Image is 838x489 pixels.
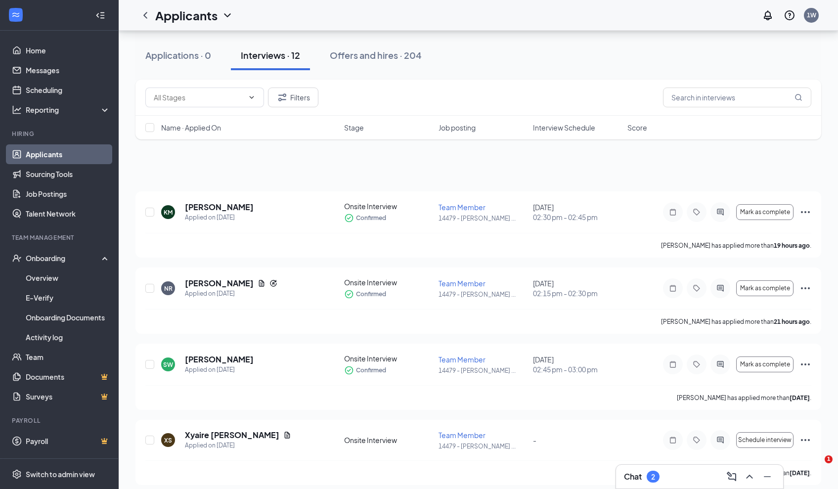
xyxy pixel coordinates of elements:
span: Confirmed [356,289,386,299]
a: PayrollCrown [26,431,110,451]
svg: ChevronDown [221,9,233,21]
svg: ActiveChat [714,436,726,444]
b: [DATE] [790,394,810,401]
svg: UserCheck [12,253,22,263]
svg: ChevronLeft [139,9,151,21]
svg: ActiveChat [714,360,726,368]
a: Applicants [26,144,110,164]
a: Onboarding Documents [26,308,110,327]
div: Applications · 0 [145,49,211,61]
svg: CheckmarkCircle [344,289,354,299]
h5: [PERSON_NAME] [185,354,254,365]
div: Offers and hires · 204 [330,49,422,61]
svg: ChevronDown [248,93,256,101]
div: Onsite Interview [344,201,433,211]
svg: Collapse [95,10,105,20]
svg: Tag [691,208,703,216]
div: Applied on [DATE] [185,213,254,222]
div: Onboarding [26,253,102,263]
div: Team Management [12,233,108,242]
span: Mark as complete [740,361,790,368]
div: Onsite Interview [344,435,433,445]
svg: Document [258,279,265,287]
span: Score [627,123,647,133]
svg: Ellipses [799,434,811,446]
svg: QuestionInfo [784,9,795,21]
div: [DATE] [533,202,621,222]
div: Interviews · 12 [241,49,300,61]
svg: Document [283,431,291,439]
svg: ActiveChat [714,208,726,216]
button: ChevronUp [742,469,757,485]
span: Mark as complete [740,285,790,292]
a: Scheduling [26,80,110,100]
p: 14479 - [PERSON_NAME] ... [439,290,527,299]
div: [DATE] [533,278,621,298]
button: Mark as complete [736,204,794,220]
div: SW [163,360,173,369]
a: Overview [26,268,110,288]
span: Confirmed [356,365,386,375]
div: Switch to admin view [26,469,95,479]
span: Job posting [439,123,476,133]
div: XS [164,436,172,445]
a: E-Verify [26,288,110,308]
div: Reporting [26,105,111,115]
span: Team Member [439,279,485,288]
p: [PERSON_NAME] has applied more than . [661,317,811,326]
svg: Note [667,208,679,216]
button: Mark as complete [736,280,794,296]
svg: Tag [691,436,703,444]
svg: Note [667,360,679,368]
p: [PERSON_NAME] has applied more than . [661,241,811,250]
a: SurveysCrown [26,387,110,406]
p: 14479 - [PERSON_NAME] ... [439,214,527,222]
svg: Note [667,284,679,292]
input: Search in interviews [663,88,811,107]
svg: ActiveChat [714,284,726,292]
svg: ChevronUp [744,471,755,483]
span: 02:30 pm - 02:45 pm [533,212,621,222]
span: Name · Applied On [161,123,221,133]
span: Schedule interview [738,437,792,444]
svg: Notifications [762,9,774,21]
input: All Stages [154,92,244,103]
svg: MagnifyingGlass [794,93,802,101]
span: 1 [825,455,833,463]
svg: WorkstreamLogo [11,10,21,20]
svg: Tag [691,360,703,368]
div: [DATE] [533,355,621,374]
svg: Note [667,436,679,444]
div: Onsite Interview [344,354,433,363]
span: 02:45 pm - 03:00 pm [533,364,621,374]
svg: Ellipses [799,358,811,370]
b: [DATE] [790,469,810,477]
p: 14479 - [PERSON_NAME] ... [439,366,527,375]
div: Onsite Interview [344,277,433,287]
div: Applied on [DATE] [185,289,277,299]
button: ComposeMessage [724,469,740,485]
div: Payroll [12,416,108,425]
span: Team Member [439,355,485,364]
span: Mark as complete [740,209,790,216]
svg: ComposeMessage [726,471,738,483]
span: Confirmed [356,213,386,223]
p: [PERSON_NAME] has applied more than . [677,394,811,402]
button: Schedule interview [736,432,794,448]
div: KM [164,208,173,217]
div: 2 [651,473,655,481]
a: Activity log [26,327,110,347]
p: 14479 - [PERSON_NAME] ... [439,442,527,450]
svg: CheckmarkCircle [344,213,354,223]
span: Interview Schedule [533,123,595,133]
h5: [PERSON_NAME] [185,278,254,289]
a: Messages [26,60,110,80]
div: Hiring [12,130,108,138]
div: 1W [807,11,816,19]
span: Stage [344,123,364,133]
h3: Chat [624,471,642,482]
span: Team Member [439,203,485,212]
div: Applied on [DATE] [185,365,254,375]
a: Home [26,41,110,60]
